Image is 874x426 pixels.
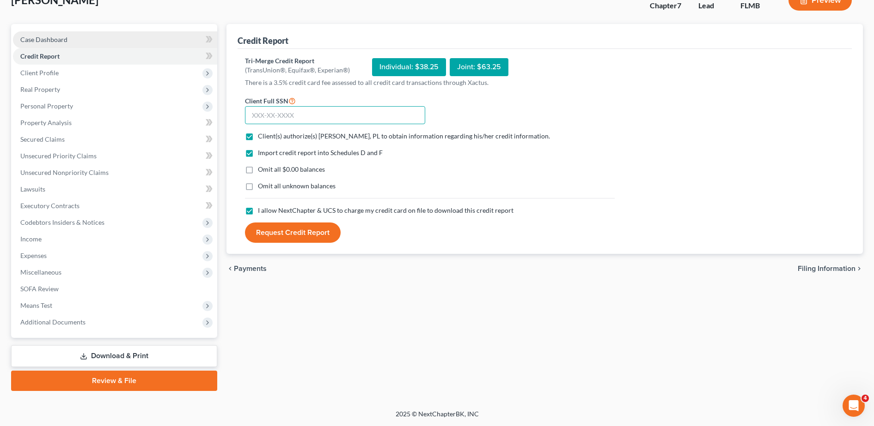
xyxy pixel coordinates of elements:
[450,58,508,76] div: Joint: $63.25
[245,97,288,105] span: Client Full SSN
[650,0,684,11] div: Chapter
[677,1,681,10] span: 7
[258,182,336,190] span: Omit all unknown balances
[20,119,72,126] span: Property Analysis
[245,66,350,75] div: (TransUnion®, Equifax®, Experian®)
[20,318,86,326] span: Additional Documents
[13,31,217,48] a: Case Dashboard
[20,268,61,276] span: Miscellaneous
[372,58,446,76] div: Individual: $38.25
[20,285,59,293] span: SOFA Review
[245,222,341,243] button: Request Credit Report
[245,56,350,66] div: Tri-Merge Credit Report
[798,265,863,272] button: Filing Information chevron_right
[226,265,267,272] button: chevron_left Payments
[20,36,67,43] span: Case Dashboard
[258,165,325,173] span: Omit all $0.00 balances
[862,395,869,402] span: 4
[13,48,217,65] a: Credit Report
[13,281,217,297] a: SOFA Review
[13,114,217,131] a: Property Analysis
[13,131,217,148] a: Secured Claims
[11,345,217,367] a: Download & Print
[226,265,234,272] i: chevron_left
[245,78,615,87] p: There is a 3.5% credit card fee assessed to all credit card transactions through Xactus.
[20,235,42,243] span: Income
[20,218,104,226] span: Codebtors Insiders & Notices
[13,181,217,198] a: Lawsuits
[20,152,97,160] span: Unsecured Priority Claims
[698,0,726,11] div: Lead
[174,409,701,426] div: 2025 © NextChapterBK, INC
[245,106,425,125] input: XXX-XX-XXXX
[843,395,865,417] iframe: Intercom live chat
[13,164,217,181] a: Unsecured Nonpriority Claims
[740,0,774,11] div: FLMB
[234,265,267,272] span: Payments
[20,185,45,193] span: Lawsuits
[20,85,60,93] span: Real Property
[20,168,109,176] span: Unsecured Nonpriority Claims
[20,69,59,77] span: Client Profile
[798,265,856,272] span: Filing Information
[20,202,79,210] span: Executory Contracts
[13,198,217,214] a: Executory Contracts
[238,35,288,46] div: Credit Report
[258,206,513,214] span: I allow NextChapter & UCS to charge my credit card on file to download this credit report
[258,149,383,156] span: Import credit report into Schedules D and F
[20,252,47,259] span: Expenses
[20,301,52,309] span: Means Test
[258,132,550,140] span: Client(s) authorize(s) [PERSON_NAME], PL to obtain information regarding his/her credit information.
[20,135,65,143] span: Secured Claims
[13,148,217,164] a: Unsecured Priority Claims
[11,371,217,391] a: Review & File
[856,265,863,272] i: chevron_right
[20,52,60,60] span: Credit Report
[20,102,73,110] span: Personal Property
